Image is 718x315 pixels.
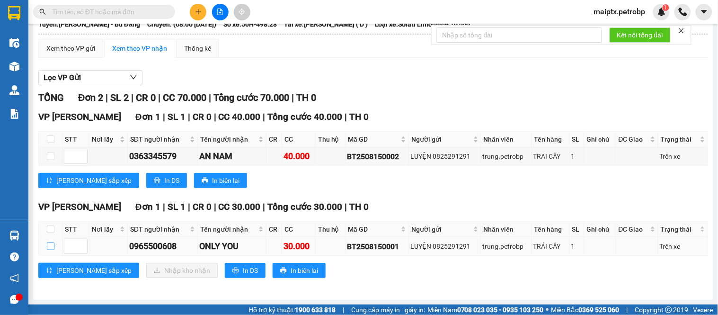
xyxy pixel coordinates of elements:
span: Miền Bắc [551,305,620,315]
span: Số xe: 50H-498.28 [223,19,277,29]
div: 1 [571,151,583,162]
span: Trạng thái [661,224,698,234]
sup: 1 [663,4,669,11]
span: Tên người nhận [200,224,257,234]
span: printer [232,267,239,275]
span: | [627,305,628,315]
th: Ghi chú [585,222,616,237]
span: printer [280,267,287,275]
img: solution-icon [9,109,19,119]
span: Đơn 2 [78,92,103,103]
span: SĐT người nhận [130,224,188,234]
th: CR [266,132,282,147]
input: Tìm tên, số ĐT hoặc mã đơn [52,7,164,17]
div: Xem theo VP nhận [112,43,167,54]
span: | [292,92,294,103]
span: In biên lai [291,265,318,276]
th: CC [282,222,316,237]
td: ONLY YOU [198,237,266,256]
button: printerIn DS [225,263,266,278]
div: LUYỆN 0825291291 [410,151,479,162]
div: 30.000 [284,240,314,253]
span: | [343,305,344,315]
span: VP [PERSON_NAME] [38,111,121,122]
span: caret-down [700,8,709,16]
span: | [163,111,165,122]
span: [PERSON_NAME] sắp xếp [56,175,132,186]
span: Đơn 1 [135,201,160,212]
button: printerIn biên lai [194,173,247,188]
strong: 0708 023 035 - 0935 103 250 [457,306,544,314]
span: Lọc VP Gửi [44,72,81,83]
span: | [345,201,347,212]
button: Lọc VP Gửi [38,70,142,85]
th: Nhân viên [481,222,532,237]
div: trung.petrobp [483,241,530,252]
span: In biên lai [212,175,239,186]
span: | [214,201,216,212]
span: | [106,92,108,103]
span: sort-ascending [46,177,53,185]
span: SL 1 [168,111,186,122]
span: 1 [664,4,667,11]
div: 1 [571,241,583,252]
button: file-add [212,4,229,20]
div: 40.000 [284,150,314,163]
th: Tên hàng [532,132,570,147]
div: Trên xe [660,151,706,162]
span: SĐT người nhận [130,134,188,144]
span: Tổng cước 30.000 [268,201,343,212]
span: notification [10,274,19,283]
span: Nơi lấy [92,224,118,234]
span: maiptx.petrobp [586,6,653,18]
span: Kết nối tổng đài [617,30,663,40]
span: [PERSON_NAME] sắp xếp [56,265,132,276]
div: Xem theo VP gửi [46,43,95,54]
span: Mã GD [348,134,399,144]
div: TRAI CÂY [533,151,568,162]
span: | [188,201,190,212]
span: TH 0 [296,92,316,103]
td: 0363345579 [128,147,198,166]
th: Tên hàng [532,222,570,237]
span: | [209,92,211,103]
span: printer [154,177,160,185]
span: VP [PERSON_NAME] [38,201,121,212]
span: | [158,92,160,103]
span: CC 30.000 [219,201,261,212]
div: LUYỆN 0825291291 [410,241,479,252]
button: sort-ascending[PERSON_NAME] sắp xếp [38,173,139,188]
span: Tổng cước 70.000 [213,92,289,103]
span: Người gửi [411,134,471,144]
span: Trạng thái [661,134,698,144]
span: In DS [243,265,258,276]
button: Kết nối tổng đài [610,27,671,43]
span: In DS [164,175,179,186]
span: CR 0 [193,111,212,122]
div: trung.petrobp [483,151,530,162]
span: CR 0 [136,92,156,103]
span: | [188,111,190,122]
span: CR 0 [193,201,212,212]
th: STT [62,222,89,237]
span: Tổng cước 40.000 [268,111,343,122]
span: down [130,73,137,81]
img: icon-new-feature [657,8,666,16]
img: warehouse-icon [9,62,19,72]
th: SL [570,222,585,237]
button: caret-down [696,4,712,20]
button: plus [190,4,206,20]
span: message [10,295,19,304]
span: TỔNG [38,92,64,103]
strong: 0369 525 060 [579,306,620,314]
img: warehouse-icon [9,38,19,48]
span: SL 1 [168,201,186,212]
input: Nhập số tổng đài [436,27,602,43]
span: Miền Nam [427,305,544,315]
button: printerIn DS [146,173,187,188]
button: aim [234,4,250,20]
div: TRÁI CÂY [533,241,568,252]
th: CC [282,132,316,147]
span: Cung cấp máy in - giấy in: [351,305,425,315]
th: Ghi chú [585,132,616,147]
